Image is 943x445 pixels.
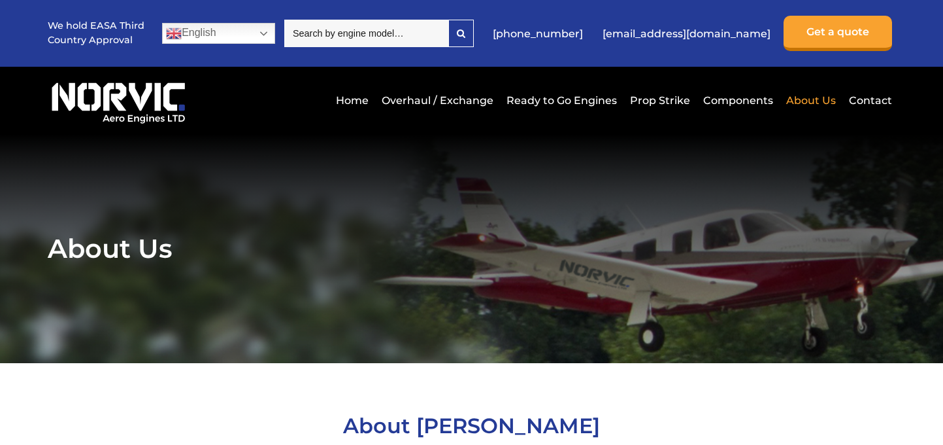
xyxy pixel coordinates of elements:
a: [PHONE_NUMBER] [486,18,589,50]
a: Overhaul / Exchange [378,84,497,116]
a: Home [333,84,372,116]
img: Norvic Aero Engines logo [48,77,189,124]
a: [EMAIL_ADDRESS][DOMAIN_NAME] [596,18,777,50]
a: Ready to Go Engines [503,84,620,116]
h1: About Us [48,232,895,264]
a: Components [700,84,776,116]
span: About [PERSON_NAME] [343,413,600,438]
p: We hold EASA Third Country Approval [48,19,146,47]
img: en [166,26,182,41]
a: Prop Strike [627,84,693,116]
a: Contact [846,84,892,116]
a: About Us [783,84,839,116]
a: Get a quote [784,16,892,51]
input: Search by engine model… [284,20,448,47]
a: English [162,23,275,44]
